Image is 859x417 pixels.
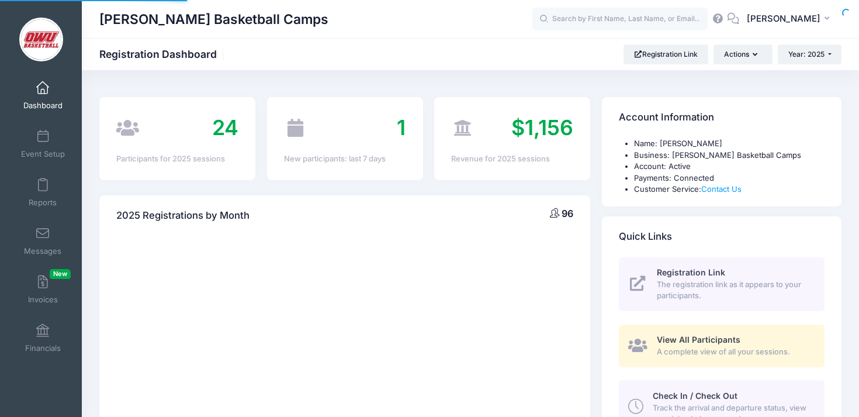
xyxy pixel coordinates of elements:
button: Year: 2025 [778,44,841,64]
span: Invoices [28,295,58,305]
h4: Quick Links [619,220,672,253]
button: Actions [713,44,772,64]
li: Customer Service: [634,184,825,195]
span: Year: 2025 [788,50,825,58]
span: [PERSON_NAME] [747,12,820,25]
span: Dashboard [23,101,63,111]
li: Account: Active [634,161,825,173]
a: Messages [15,220,71,261]
a: Registration Link The registration link as it appears to your participants. [619,257,825,311]
button: [PERSON_NAME] [739,6,841,33]
div: New participants: last 7 days [284,153,406,165]
span: 24 [212,115,238,140]
a: Contact Us [701,184,742,194]
h4: Account Information [619,101,714,135]
input: Search by First Name, Last Name, or Email... [532,8,708,31]
div: Participants for 2025 sessions [116,153,238,165]
span: New [50,269,71,279]
span: View All Participants [657,335,740,344]
a: Event Setup [15,123,71,164]
span: Check In / Check Out [653,391,737,401]
span: Registration Link [657,267,725,277]
span: A complete view of all your sessions. [657,346,811,358]
div: Revenue for 2025 sessions [451,153,573,165]
li: Business: [PERSON_NAME] Basketball Camps [634,150,825,161]
li: Name: [PERSON_NAME] [634,138,825,150]
span: $1,156 [511,115,573,140]
a: Dashboard [15,75,71,116]
span: 96 [562,208,573,219]
a: Registration Link [624,44,708,64]
a: Financials [15,318,71,359]
h4: 2025 Registrations by Month [116,199,250,232]
li: Payments: Connected [634,173,825,184]
span: Financials [25,343,61,353]
span: Reports [29,198,57,208]
span: Messages [24,246,61,256]
span: Event Setup [21,149,65,159]
a: Reports [15,172,71,213]
span: The registration link as it appears to your participants. [657,279,811,302]
img: David Vogel Basketball Camps [19,18,63,61]
a: View All Participants A complete view of all your sessions. [619,325,825,367]
h1: [PERSON_NAME] Basketball Camps [99,6,328,33]
span: 1 [397,115,406,140]
a: InvoicesNew [15,269,71,310]
h1: Registration Dashboard [99,48,227,60]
